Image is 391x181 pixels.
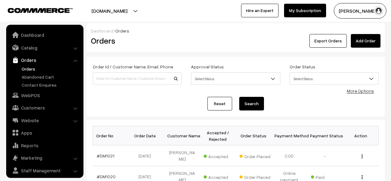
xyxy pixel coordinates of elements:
a: #DM1020 [97,174,116,179]
th: Order Status [236,126,272,145]
a: #DM1021 [97,153,114,158]
button: [DOMAIN_NAME] [70,3,149,19]
span: Select Status [191,73,280,84]
span: Accepted [204,172,235,180]
a: My Subscription [284,4,326,17]
a: COMMMERCE [8,6,62,14]
a: Abandoned Cart [20,74,81,80]
td: [PERSON_NAME] [164,145,200,166]
th: Payment Status [307,126,343,145]
button: [PERSON_NAME] [334,3,386,19]
th: Order Date [129,126,164,145]
a: More Options [347,88,374,93]
a: Reports [8,140,81,151]
th: Customer Name [164,126,200,145]
span: Orders [115,28,129,33]
th: Order No [93,126,129,145]
a: Dashboard [91,28,113,33]
th: Accepted / Rejected [200,126,236,145]
img: Menu [362,175,363,179]
td: COD [271,145,307,166]
label: Approval Status [191,63,224,70]
a: Orders [20,66,81,72]
div: / [91,28,380,34]
img: user [374,6,383,15]
span: Select Status [290,72,379,85]
img: COMMMERCE [8,8,73,13]
label: Order Status [290,63,315,70]
input: Order Id / Customer Name / Customer Email / Customer Phone [93,72,182,85]
a: Dashboard [8,29,81,41]
button: Export Orders [309,34,347,48]
a: Catalog [8,42,81,53]
a: Marketing [8,152,81,163]
a: Customers [8,102,81,113]
img: Menu [362,154,363,158]
a: Apps [8,127,81,138]
th: Action [343,126,379,145]
th: Payment Method [271,126,307,145]
span: Accepted [204,152,235,160]
a: Orders [8,54,81,66]
a: Hire an Expert [241,4,278,17]
span: Select Status [191,72,280,85]
a: Contact Enquires [20,82,81,88]
a: Website [8,115,81,126]
h2: Orders [91,36,181,45]
label: Order Id / Customer Name, Email, Phone [93,63,173,70]
span: Paid [311,172,342,180]
span: Select Status [290,73,378,84]
td: [DATE] [129,145,164,166]
button: Search [239,97,264,110]
span: Order Placed [240,152,270,160]
span: Order Placed [240,172,270,180]
a: WebPOS [8,90,81,101]
td: - [307,145,343,166]
a: Add Order [351,34,380,48]
a: Staff Management [8,165,81,176]
a: Reset [207,97,232,110]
